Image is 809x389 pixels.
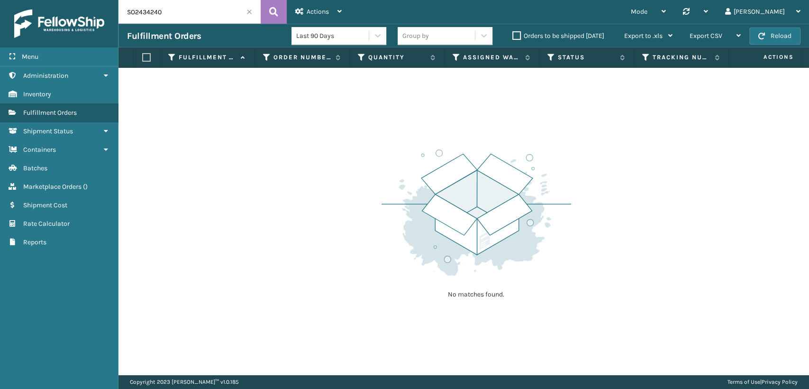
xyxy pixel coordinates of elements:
label: Tracking Number [653,53,710,62]
label: Assigned Warehouse [463,53,520,62]
img: logo [14,9,104,38]
label: Fulfillment Order Id [179,53,236,62]
span: Shipment Cost [23,201,67,209]
span: Reports [23,238,46,246]
span: ( ) [83,183,88,191]
span: Menu [22,53,38,61]
span: Rate Calculator [23,220,70,228]
label: Status [558,53,615,62]
span: Export CSV [690,32,722,40]
a: Terms of Use [727,379,760,385]
div: Last 90 Days [296,31,370,41]
div: Group by [402,31,429,41]
button: Reload [749,28,800,45]
label: Orders to be shipped [DATE] [512,32,604,40]
h3: Fulfillment Orders [127,30,201,42]
p: Copyright 2023 [PERSON_NAME]™ v 1.0.185 [130,375,239,389]
span: Marketplace Orders [23,183,82,191]
span: Export to .xls [624,32,663,40]
span: Actions [733,49,799,65]
span: Administration [23,72,68,80]
label: Order Number [273,53,331,62]
div: | [727,375,798,389]
a: Privacy Policy [762,379,798,385]
span: Batches [23,164,47,172]
span: Containers [23,146,56,154]
span: Shipment Status [23,127,73,135]
label: Quantity [368,53,426,62]
span: Actions [307,8,329,16]
span: Mode [631,8,647,16]
span: Inventory [23,90,51,98]
span: Fulfillment Orders [23,109,77,117]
